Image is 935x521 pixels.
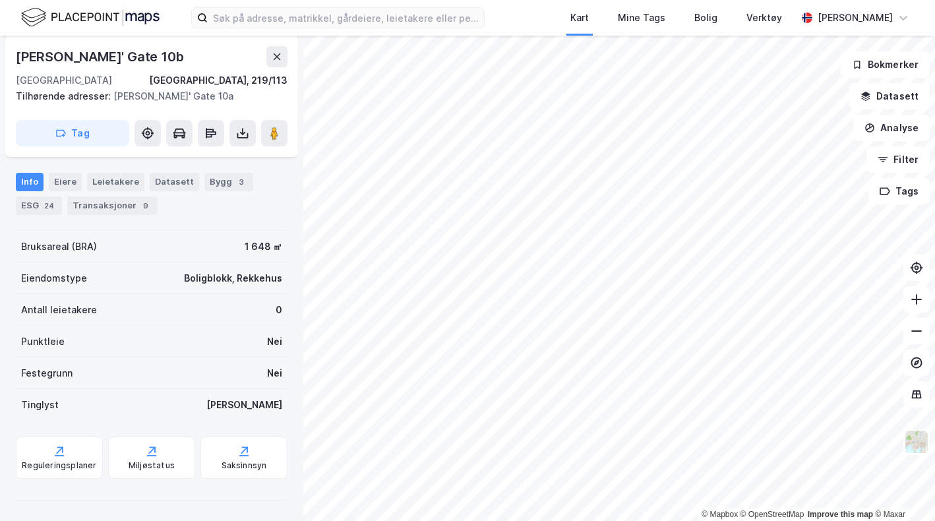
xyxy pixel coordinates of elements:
div: ESG [16,197,62,215]
div: Transaksjoner [67,197,158,215]
div: [PERSON_NAME] [206,397,282,413]
div: Antall leietakere [21,302,97,318]
div: Bolig [694,10,717,26]
div: Festegrunn [21,365,73,381]
div: Saksinnsyn [222,460,267,471]
a: OpenStreetMap [740,510,804,519]
div: Mine Tags [618,10,665,26]
div: Info [16,173,44,191]
div: [PERSON_NAME]' Gate 10a [16,88,277,104]
div: Datasett [150,173,199,191]
a: Mapbox [702,510,738,519]
button: Tags [868,178,930,204]
div: Boligblokk, Rekkehus [184,270,282,286]
div: Miljøstatus [129,460,175,471]
div: Nei [267,365,282,381]
div: [PERSON_NAME]' Gate 10b [16,46,186,67]
button: Analyse [853,115,930,141]
input: Søk på adresse, matrikkel, gårdeiere, leietakere eller personer [208,8,484,28]
div: Bruksareal (BRA) [21,239,97,255]
button: Filter [866,146,930,173]
div: [PERSON_NAME] [818,10,893,26]
div: [GEOGRAPHIC_DATA], 219/113 [149,73,287,88]
button: Datasett [849,83,930,109]
img: logo.f888ab2527a4732fd821a326f86c7f29.svg [21,6,160,29]
div: [GEOGRAPHIC_DATA] [16,73,112,88]
div: Verktøy [746,10,782,26]
span: Tilhørende adresser: [16,90,113,102]
button: Bokmerker [841,51,930,78]
div: Reguleringsplaner [22,460,96,471]
a: Improve this map [808,510,873,519]
div: Eiere [49,173,82,191]
div: 9 [139,199,152,212]
div: Kart [570,10,589,26]
iframe: Chat Widget [869,458,935,521]
div: Eiendomstype [21,270,87,286]
div: 0 [276,302,282,318]
div: Nei [267,334,282,350]
div: 3 [235,175,248,189]
div: Tinglyst [21,397,59,413]
div: Punktleie [21,334,65,350]
img: Z [904,429,929,454]
div: 1 648 ㎡ [245,239,282,255]
div: Bygg [204,173,253,191]
button: Tag [16,120,129,146]
div: Leietakere [87,173,144,191]
div: 24 [42,199,57,212]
